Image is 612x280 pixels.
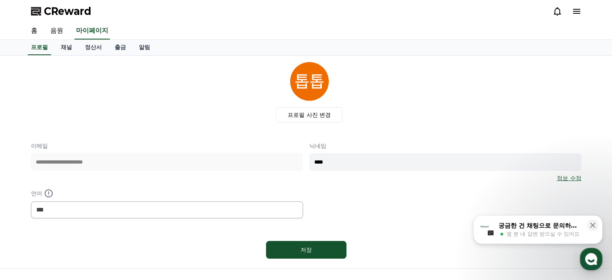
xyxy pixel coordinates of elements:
[2,213,53,233] a: 홈
[266,241,346,259] button: 저장
[53,213,104,233] a: 대화
[74,226,83,232] span: 대화
[557,174,581,182] a: 정보 수정
[108,40,132,55] a: 출금
[54,40,78,55] a: 채널
[25,225,30,232] span: 홈
[25,23,44,39] a: 홈
[44,23,70,39] a: 음원
[31,142,303,150] p: 이메일
[31,189,303,198] p: 언어
[74,23,110,39] a: 마이페이지
[282,246,330,254] div: 저장
[290,62,329,101] img: profile_image
[31,5,91,18] a: CReward
[309,142,581,150] p: 닉네임
[44,5,91,18] span: CReward
[124,225,134,232] span: 설정
[104,213,155,233] a: 설정
[132,40,157,55] a: 알림
[78,40,108,55] a: 정산서
[28,40,51,55] a: 프로필
[276,107,342,122] label: 프로필 사진 변경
